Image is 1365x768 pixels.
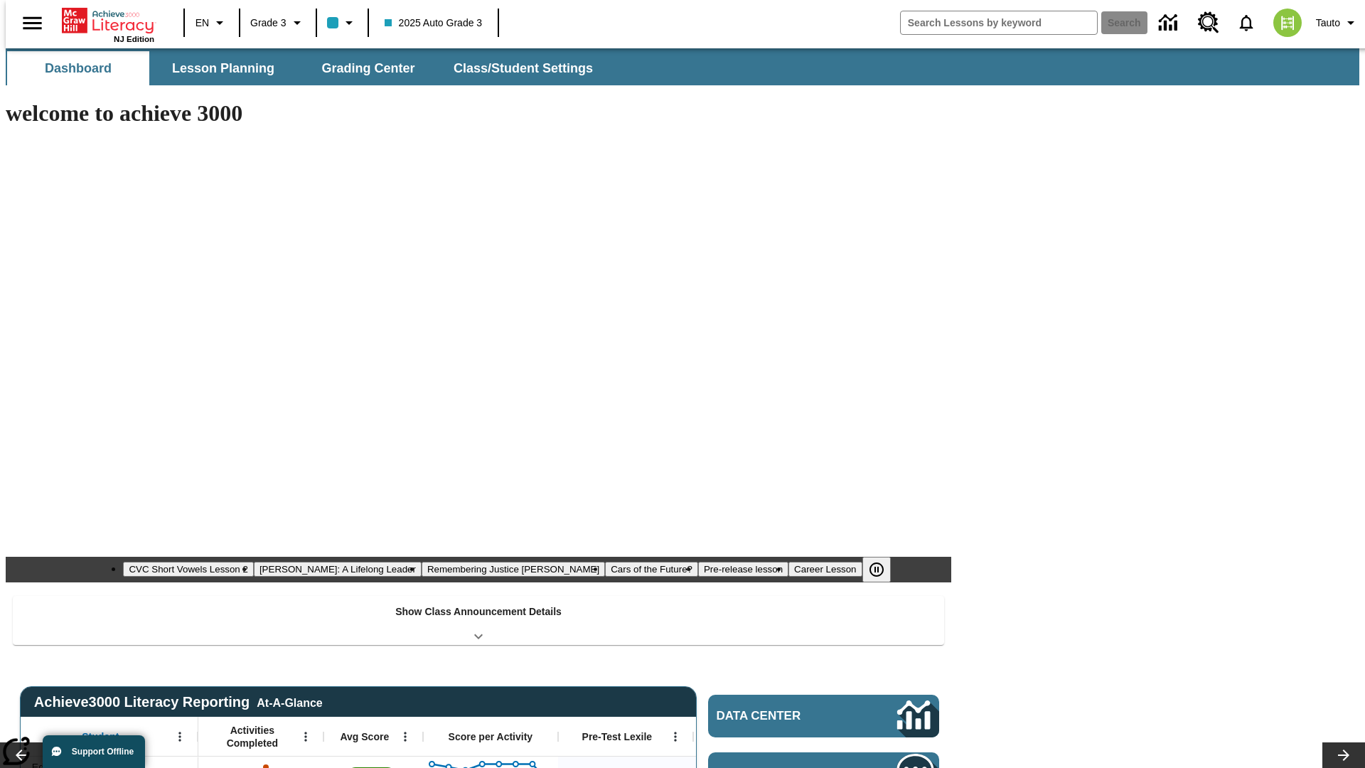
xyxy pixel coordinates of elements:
span: NJ Edition [114,35,154,43]
div: Pause [862,557,905,582]
span: Lesson Planning [172,60,274,77]
a: Data Center [1150,4,1189,43]
input: search field [901,11,1097,34]
button: Open Menu [665,726,686,747]
span: Pre-Test Lexile [582,730,653,743]
span: EN [196,16,209,31]
button: Language: EN, Select a language [189,10,235,36]
a: Home [62,6,154,35]
button: Lesson carousel, Next [1322,742,1365,768]
span: Tauto [1316,16,1340,31]
button: Pause [862,557,891,582]
button: Open Menu [395,726,416,747]
button: Support Offline [43,735,145,768]
button: Slide 3 Remembering Justice O'Connor [422,562,605,577]
span: Data Center [717,709,850,723]
span: Student [82,730,119,743]
button: Grade: Grade 3, Select a grade [245,10,311,36]
span: Grading Center [321,60,414,77]
button: Dashboard [7,51,149,85]
div: Show Class Announcement Details [13,596,944,645]
a: Resource Center, Will open in new tab [1189,4,1228,42]
div: SubNavbar [6,48,1359,85]
img: avatar image [1273,9,1302,37]
span: Grade 3 [250,16,287,31]
p: Show Class Announcement Details [395,604,562,619]
button: Slide 5 Pre-release lesson [698,562,788,577]
span: Activities Completed [205,724,299,750]
button: Lesson Planning [152,51,294,85]
h1: welcome to achieve 3000 [6,100,951,127]
button: Open side menu [11,2,53,44]
div: SubNavbar [6,51,606,85]
span: Support Offline [72,747,134,757]
button: Slide 1 CVC Short Vowels Lesson 2 [123,562,253,577]
span: Dashboard [45,60,112,77]
button: Slide 2 Dianne Feinstein: A Lifelong Leader [254,562,422,577]
button: Open Menu [169,726,191,747]
span: Avg Score [340,730,389,743]
button: Open Menu [295,726,316,747]
button: Profile/Settings [1310,10,1365,36]
button: Grading Center [297,51,439,85]
div: At-A-Glance [257,694,322,710]
a: Data Center [708,695,939,737]
button: Select a new avatar [1265,4,1310,41]
span: Achieve3000 Literacy Reporting [34,694,323,710]
span: 2025 Auto Grade 3 [385,16,483,31]
button: Slide 6 Career Lesson [788,562,862,577]
span: Score per Activity [449,730,533,743]
button: Class/Student Settings [442,51,604,85]
div: Home [62,5,154,43]
button: Class color is light blue. Change class color [321,10,363,36]
a: Notifications [1228,4,1265,41]
span: Class/Student Settings [454,60,593,77]
button: Slide 4 Cars of the Future? [605,562,698,577]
